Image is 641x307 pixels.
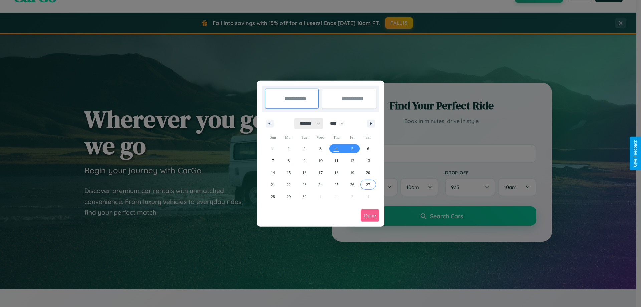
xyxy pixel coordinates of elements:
span: 30 [303,191,307,203]
span: Thu [329,132,344,143]
span: 28 [271,191,275,203]
button: 22 [281,179,296,191]
span: 16 [303,167,307,179]
button: 2 [297,143,312,155]
span: 19 [350,167,354,179]
span: 1 [288,143,290,155]
button: 29 [281,191,296,203]
span: 29 [287,191,291,203]
button: 16 [297,167,312,179]
span: 25 [334,179,338,191]
span: Wed [312,132,328,143]
span: 5 [351,143,353,155]
span: 21 [271,179,275,191]
span: Mon [281,132,296,143]
span: 15 [287,167,291,179]
button: 27 [360,179,376,191]
span: Tue [297,132,312,143]
button: 23 [297,179,312,191]
button: 18 [329,167,344,179]
div: Give Feedback [633,140,638,167]
button: 8 [281,155,296,167]
span: 18 [334,167,338,179]
span: 8 [288,155,290,167]
button: 17 [312,167,328,179]
button: 25 [329,179,344,191]
span: 12 [350,155,354,167]
button: 14 [265,167,281,179]
button: 12 [344,155,360,167]
span: 9 [304,155,306,167]
span: 10 [318,155,323,167]
span: 14 [271,167,275,179]
span: 7 [272,155,274,167]
span: 3 [319,143,322,155]
button: 11 [329,155,344,167]
span: 2 [304,143,306,155]
button: 5 [344,143,360,155]
button: 26 [344,179,360,191]
button: 13 [360,155,376,167]
button: Done [361,209,379,222]
span: 23 [303,179,307,191]
button: 3 [312,143,328,155]
button: 9 [297,155,312,167]
button: 10 [312,155,328,167]
button: 24 [312,179,328,191]
span: 6 [367,143,369,155]
span: 27 [366,179,370,191]
button: 30 [297,191,312,203]
button: 6 [360,143,376,155]
span: 26 [350,179,354,191]
button: 1 [281,143,296,155]
span: 20 [366,167,370,179]
span: Fri [344,132,360,143]
span: 13 [366,155,370,167]
button: 15 [281,167,296,179]
span: 24 [318,179,323,191]
button: 19 [344,167,360,179]
span: 4 [335,143,337,155]
span: 22 [287,179,291,191]
button: 4 [329,143,344,155]
button: 28 [265,191,281,203]
span: 17 [318,167,323,179]
span: Sat [360,132,376,143]
span: Sun [265,132,281,143]
span: 11 [335,155,339,167]
button: 21 [265,179,281,191]
button: 20 [360,167,376,179]
button: 7 [265,155,281,167]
